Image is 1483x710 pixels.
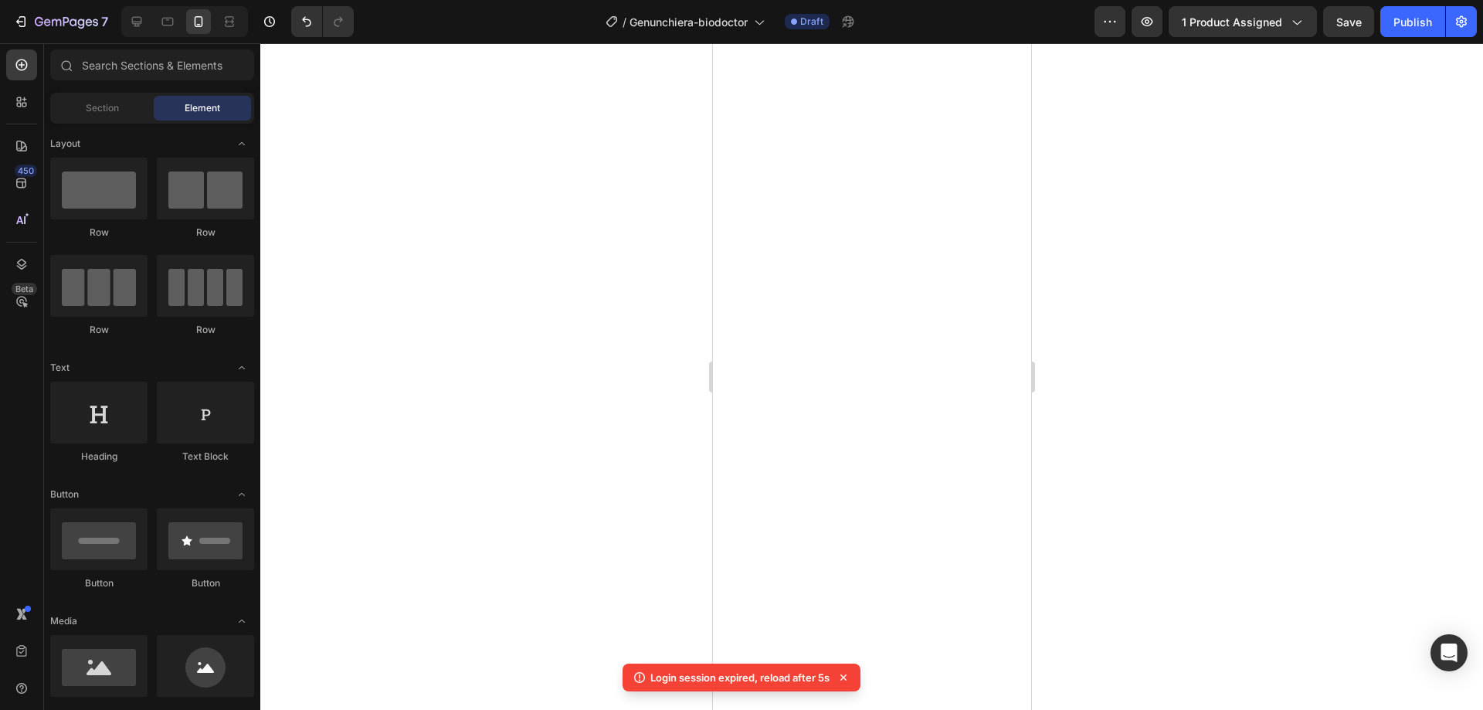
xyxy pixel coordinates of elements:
[50,614,77,628] span: Media
[50,361,70,375] span: Text
[50,450,148,464] div: Heading
[1169,6,1317,37] button: 1 product assigned
[650,670,830,685] p: Login session expired, reload after 5s
[623,14,626,30] span: /
[1393,14,1432,30] div: Publish
[1182,14,1282,30] span: 1 product assigned
[713,43,1031,710] iframe: Design area
[1380,6,1445,37] button: Publish
[630,14,748,30] span: Genunchiera-biodoctor
[50,137,80,151] span: Layout
[50,226,148,239] div: Row
[229,609,254,634] span: Toggle open
[157,323,254,337] div: Row
[12,283,37,295] div: Beta
[86,101,119,115] span: Section
[157,450,254,464] div: Text Block
[50,487,79,501] span: Button
[229,131,254,156] span: Toggle open
[185,101,220,115] span: Element
[229,482,254,507] span: Toggle open
[6,6,115,37] button: 7
[157,226,254,239] div: Row
[1323,6,1374,37] button: Save
[50,49,254,80] input: Search Sections & Elements
[157,576,254,590] div: Button
[101,12,108,31] p: 7
[50,576,148,590] div: Button
[15,165,37,177] div: 450
[291,6,354,37] div: Undo/Redo
[1336,15,1362,29] span: Save
[1430,634,1468,671] div: Open Intercom Messenger
[800,15,823,29] span: Draft
[229,355,254,380] span: Toggle open
[50,323,148,337] div: Row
